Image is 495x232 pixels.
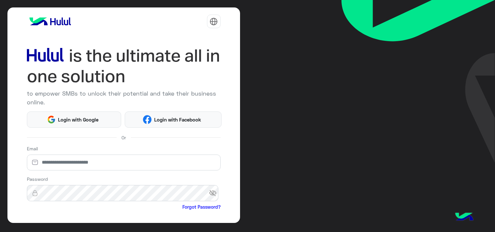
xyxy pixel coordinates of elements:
[27,111,121,128] button: Login with Google
[56,116,101,123] span: Login with Google
[27,145,38,152] label: Email
[27,190,43,196] img: lock
[27,45,221,87] img: hululLoginTitle_EN.svg
[125,111,222,128] button: Login with Facebook
[47,115,56,124] img: Google
[453,206,476,229] img: hulul-logo.png
[27,176,48,182] label: Password
[27,89,221,107] p: to empower SMBs to unlock their potential and take their business online.
[27,159,43,166] img: email
[209,187,221,199] span: visibility_off
[27,15,74,28] img: logo
[210,17,218,26] img: tab
[121,134,126,141] span: Or
[143,115,152,124] img: Facebook
[152,116,203,123] span: Login with Facebook
[182,203,221,210] a: Forgot Password?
